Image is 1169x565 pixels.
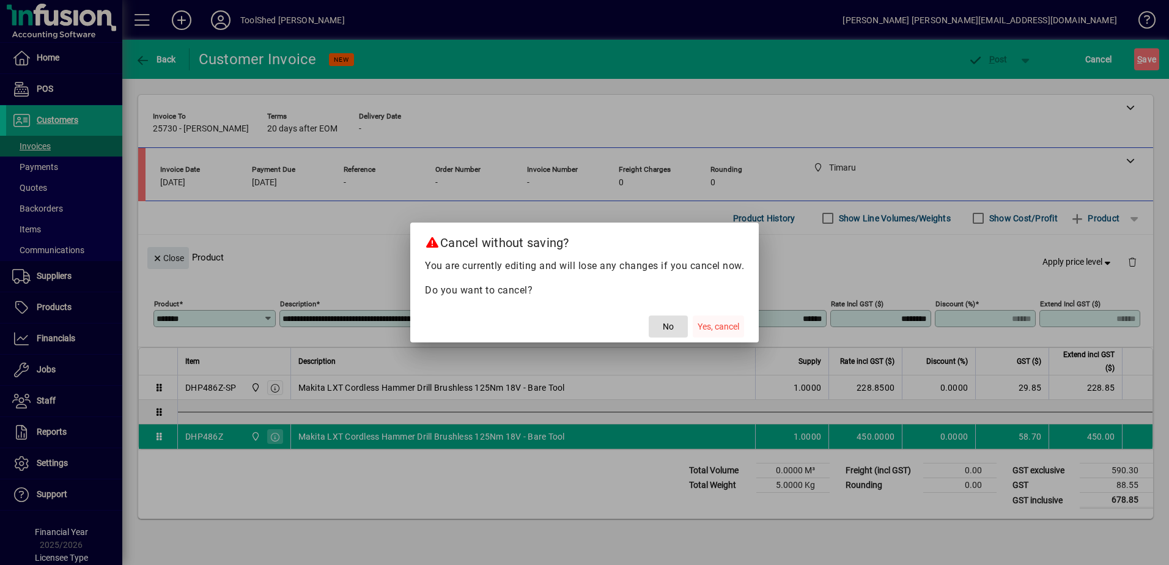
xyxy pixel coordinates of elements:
[693,316,744,338] button: Yes, cancel
[425,283,744,298] p: Do you want to cancel?
[663,320,674,333] span: No
[649,316,688,338] button: No
[698,320,739,333] span: Yes, cancel
[425,259,744,273] p: You are currently editing and will lose any changes if you cancel now.
[410,223,759,258] h2: Cancel without saving?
